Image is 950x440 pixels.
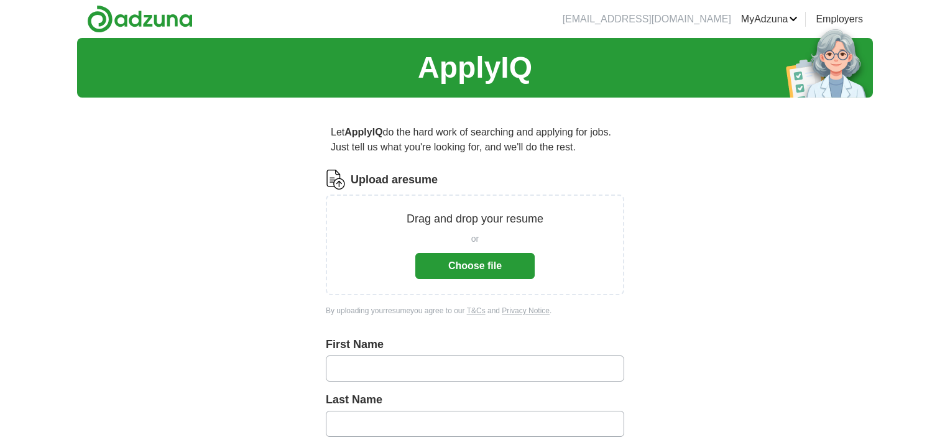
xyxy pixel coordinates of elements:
[418,45,532,90] h1: ApplyIQ
[816,12,863,27] a: Employers
[326,170,346,190] img: CV Icon
[741,12,798,27] a: MyAdzuna
[502,306,550,315] a: Privacy Notice
[87,5,193,33] img: Adzuna logo
[471,232,479,245] span: or
[326,392,624,408] label: Last Name
[344,127,382,137] strong: ApplyIQ
[326,305,624,316] div: By uploading your resume you agree to our and .
[326,336,624,353] label: First Name
[563,12,731,27] li: [EMAIL_ADDRESS][DOMAIN_NAME]
[415,253,535,279] button: Choose file
[351,172,438,188] label: Upload a resume
[467,306,486,315] a: T&Cs
[407,211,543,227] p: Drag and drop your resume
[326,120,624,160] p: Let do the hard work of searching and applying for jobs. Just tell us what you're looking for, an...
